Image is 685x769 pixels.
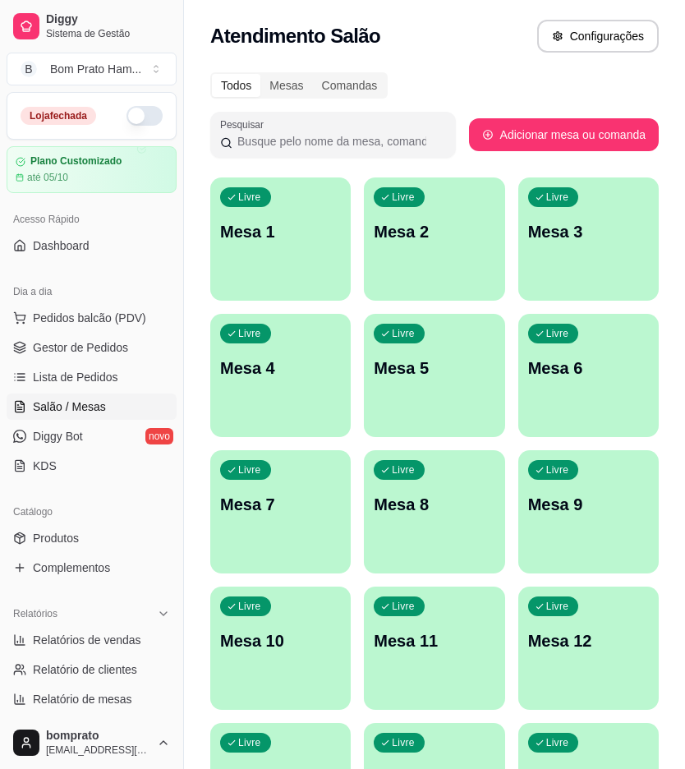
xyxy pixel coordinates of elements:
[33,530,79,546] span: Produtos
[13,607,57,620] span: Relatórios
[7,555,177,581] a: Complementos
[7,686,177,712] a: Relatório de mesas
[50,61,141,77] div: Bom Prato Ham ...
[528,357,649,380] p: Mesa 6
[238,191,261,204] p: Livre
[27,171,68,184] article: até 05/10
[21,107,96,125] div: Loja fechada
[210,587,351,710] button: LivreMesa 10
[33,369,118,385] span: Lista de Pedidos
[392,463,415,477] p: Livre
[313,74,387,97] div: Comandas
[46,729,150,744] span: bomprato
[537,20,659,53] button: Configurações
[7,233,177,259] a: Dashboard
[33,691,132,707] span: Relatório de mesas
[546,327,569,340] p: Livre
[33,237,90,254] span: Dashboard
[392,327,415,340] p: Livre
[210,314,351,437] button: LivreMesa 4
[7,394,177,420] a: Salão / Mesas
[238,736,261,749] p: Livre
[238,600,261,613] p: Livre
[238,327,261,340] p: Livre
[518,314,659,437] button: LivreMesa 6
[30,155,122,168] article: Plano Customizado
[46,744,150,757] span: [EMAIL_ADDRESS][DOMAIN_NAME]
[212,74,260,97] div: Todos
[528,493,649,516] p: Mesa 9
[518,450,659,573] button: LivreMesa 9
[33,632,141,648] span: Relatórios de vendas
[33,398,106,415] span: Salão / Mesas
[220,117,269,131] label: Pesquisar
[7,499,177,525] div: Catálogo
[7,716,177,742] a: Relatório de fidelidadenovo
[374,220,494,243] p: Mesa 2
[7,453,177,479] a: KDS
[392,600,415,613] p: Livre
[126,106,163,126] button: Alterar Status
[7,53,177,85] button: Select a team
[220,493,341,516] p: Mesa 7
[220,629,341,652] p: Mesa 10
[7,525,177,551] a: Produtos
[33,458,57,474] span: KDS
[392,191,415,204] p: Livre
[7,7,177,46] a: DiggySistema de Gestão
[210,177,351,301] button: LivreMesa 1
[546,600,569,613] p: Livre
[546,191,569,204] p: Livre
[33,661,137,678] span: Relatório de clientes
[260,74,312,97] div: Mesas
[33,428,83,444] span: Diggy Bot
[7,423,177,449] a: Diggy Botnovo
[392,736,415,749] p: Livre
[7,627,177,653] a: Relatórios de vendas
[374,629,494,652] p: Mesa 11
[7,146,177,193] a: Plano Customizadoaté 05/10
[528,220,649,243] p: Mesa 3
[33,559,110,576] span: Complementos
[374,357,494,380] p: Mesa 5
[7,279,177,305] div: Dia a dia
[7,656,177,683] a: Relatório de clientes
[364,450,504,573] button: LivreMesa 8
[33,310,146,326] span: Pedidos balcão (PDV)
[210,450,351,573] button: LivreMesa 7
[364,314,504,437] button: LivreMesa 5
[21,61,37,77] span: B
[232,133,446,150] input: Pesquisar
[518,587,659,710] button: LivreMesa 12
[220,357,341,380] p: Mesa 4
[546,463,569,477] p: Livre
[374,493,494,516] p: Mesa 8
[518,177,659,301] button: LivreMesa 3
[46,27,170,40] span: Sistema de Gestão
[7,334,177,361] a: Gestor de Pedidos
[528,629,649,652] p: Mesa 12
[546,736,569,749] p: Livre
[220,220,341,243] p: Mesa 1
[7,305,177,331] button: Pedidos balcão (PDV)
[210,23,380,49] h2: Atendimento Salão
[46,12,170,27] span: Diggy
[364,587,504,710] button: LivreMesa 11
[469,118,659,151] button: Adicionar mesa ou comanda
[238,463,261,477] p: Livre
[7,723,177,762] button: bomprato[EMAIL_ADDRESS][DOMAIN_NAME]
[33,339,128,356] span: Gestor de Pedidos
[364,177,504,301] button: LivreMesa 2
[7,206,177,233] div: Acesso Rápido
[7,364,177,390] a: Lista de Pedidos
